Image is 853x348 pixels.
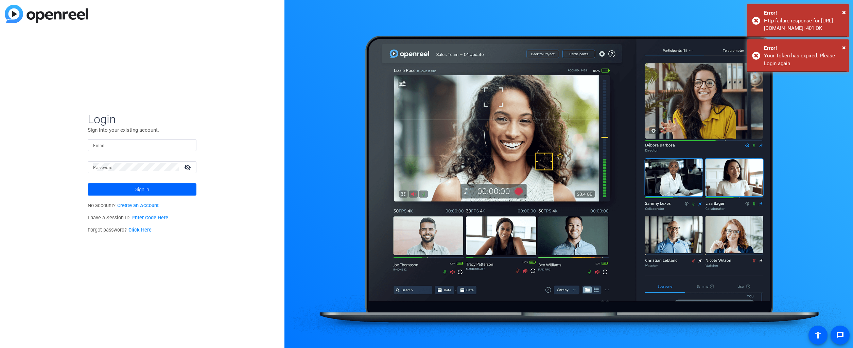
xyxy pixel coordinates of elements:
a: Create an Account [117,203,159,208]
p: Sign into your existing account. [88,126,196,134]
span: Sign in [135,181,149,198]
button: Close [842,42,846,53]
mat-icon: visibility_off [180,162,196,172]
button: Sign in [88,183,196,196]
mat-icon: accessibility [814,331,822,339]
button: Close [842,7,846,17]
span: × [842,8,846,16]
a: Enter Code Here [132,215,168,221]
span: Login [88,112,196,126]
input: Enter Email Address [93,141,191,149]
div: Http failure response for https://capture.openreel.com/api/sessions/891810283: 401 OK [764,17,844,32]
div: Error! [764,44,844,52]
div: Error! [764,9,844,17]
span: No account? [88,203,159,208]
mat-icon: message [836,331,844,339]
mat-label: Password [93,165,112,170]
img: blue-gradient.svg [5,5,88,23]
a: Click Here [128,227,152,233]
span: Forgot password? [88,227,152,233]
div: Your Token has expired. Please Login again [764,52,844,67]
span: × [842,43,846,52]
mat-label: Email [93,143,104,148]
span: I have a Session ID. [88,215,168,221]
